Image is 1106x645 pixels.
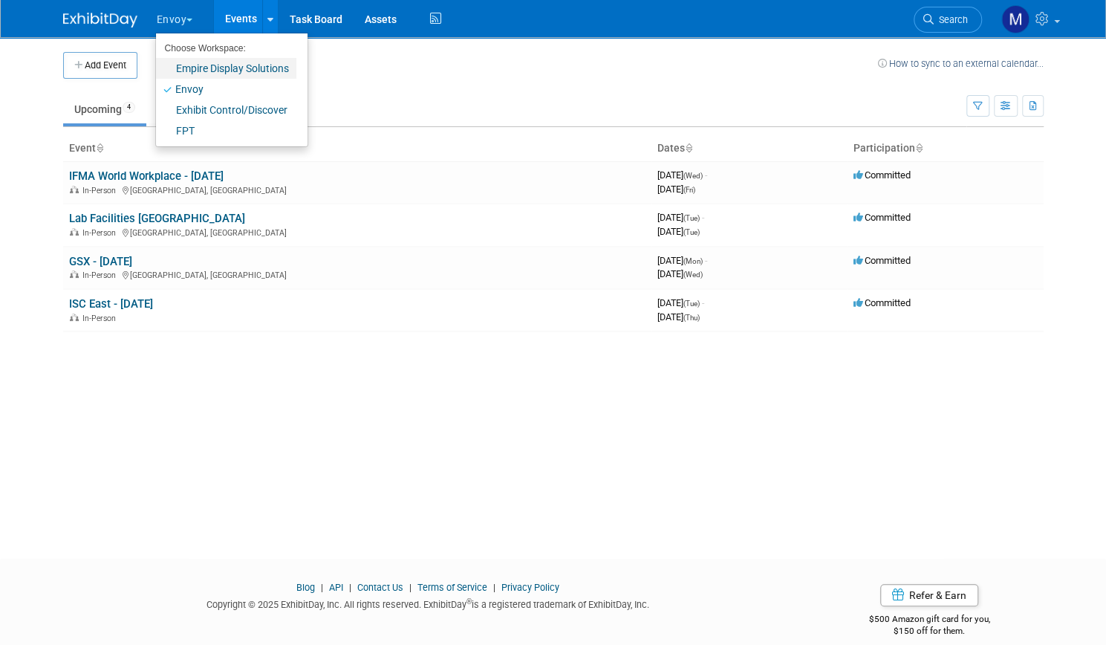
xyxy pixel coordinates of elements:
[657,311,700,322] span: [DATE]
[69,255,132,268] a: GSX - [DATE]
[69,212,245,225] a: Lab Facilities [GEOGRAPHIC_DATA]
[853,169,911,181] span: Committed
[657,226,700,237] span: [DATE]
[96,142,103,154] a: Sort by Event Name
[466,597,472,606] sup: ®
[317,582,327,593] span: |
[915,142,923,154] a: Sort by Participation Type
[683,186,695,194] span: (Fri)
[406,582,415,593] span: |
[69,226,645,238] div: [GEOGRAPHIC_DATA], [GEOGRAPHIC_DATA]
[651,136,848,161] th: Dates
[683,228,700,236] span: (Tue)
[501,582,559,593] a: Privacy Policy
[123,102,135,113] span: 4
[156,39,296,58] li: Choose Workspace:
[82,228,120,238] span: In-Person
[657,297,704,308] span: [DATE]
[70,270,79,278] img: In-Person Event
[1001,5,1029,33] img: Matt h
[69,268,645,280] div: [GEOGRAPHIC_DATA], [GEOGRAPHIC_DATA]
[683,257,703,265] span: (Mon)
[63,95,146,123] a: Upcoming4
[69,169,224,183] a: IFMA World Workplace - [DATE]
[156,79,296,100] a: Envoy
[705,169,707,181] span: -
[63,594,793,612] div: Copyright © 2025 ExhibitDay, Inc. All rights reserved. ExhibitDay is a registered trademark of Ex...
[296,582,315,593] a: Blog
[357,582,403,593] a: Contact Us
[156,120,296,141] a: FPT
[853,297,911,308] span: Committed
[63,13,137,27] img: ExhibitDay
[70,186,79,193] img: In-Person Event
[657,212,704,223] span: [DATE]
[329,582,343,593] a: API
[702,212,704,223] span: -
[82,270,120,280] span: In-Person
[880,584,978,606] a: Refer & Earn
[69,297,153,311] a: ISC East - [DATE]
[815,625,1044,638] div: $150 off for them.
[63,52,137,79] button: Add Event
[657,255,707,266] span: [DATE]
[685,142,692,154] a: Sort by Start Date
[156,100,296,120] a: Exhibit Control/Discover
[149,95,206,123] a: Past9
[156,58,296,79] a: Empire Display Solutions
[683,172,703,180] span: (Wed)
[683,214,700,222] span: (Tue)
[69,184,645,195] div: [GEOGRAPHIC_DATA], [GEOGRAPHIC_DATA]
[878,58,1044,69] a: How to sync to an external calendar...
[82,186,120,195] span: In-Person
[657,184,695,195] span: [DATE]
[657,268,703,279] span: [DATE]
[848,136,1044,161] th: Participation
[815,603,1044,638] div: $500 Amazon gift card for you,
[853,212,911,223] span: Committed
[853,255,911,266] span: Committed
[345,582,355,593] span: |
[417,582,487,593] a: Terms of Service
[70,314,79,321] img: In-Person Event
[489,582,499,593] span: |
[82,314,120,323] span: In-Person
[657,169,707,181] span: [DATE]
[934,14,968,25] span: Search
[705,255,707,266] span: -
[702,297,704,308] span: -
[914,7,982,33] a: Search
[683,314,700,322] span: (Thu)
[70,228,79,236] img: In-Person Event
[63,136,651,161] th: Event
[683,299,700,308] span: (Tue)
[683,270,703,279] span: (Wed)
